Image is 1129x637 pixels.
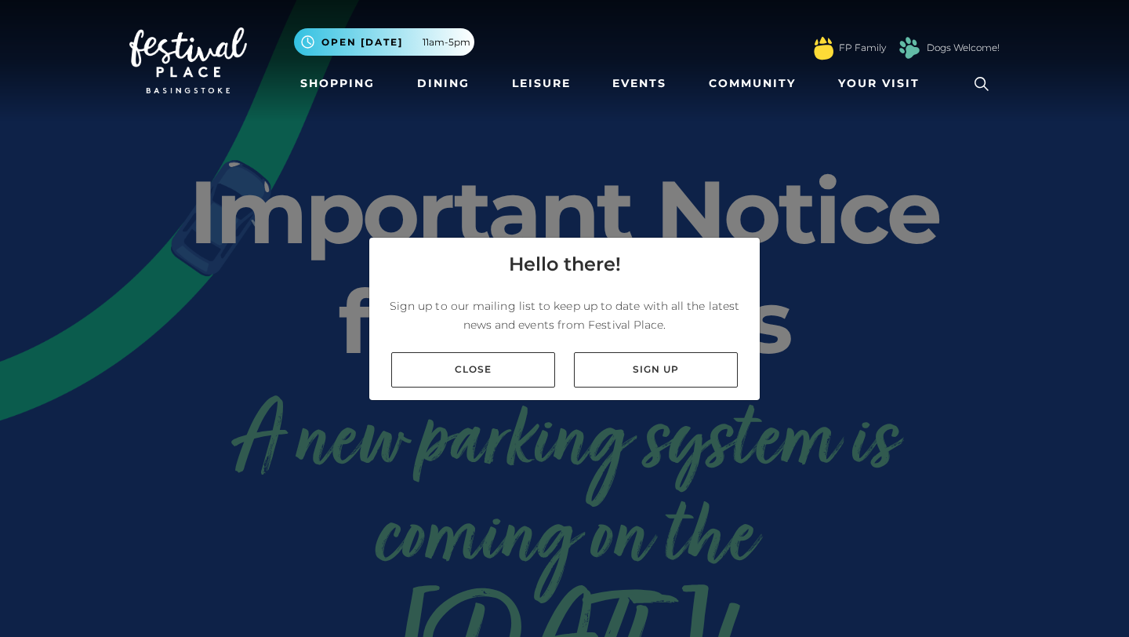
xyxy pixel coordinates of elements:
[382,297,747,334] p: Sign up to our mailing list to keep up to date with all the latest news and events from Festival ...
[839,41,886,55] a: FP Family
[574,352,738,388] a: Sign up
[927,41,1000,55] a: Dogs Welcome!
[411,69,476,98] a: Dining
[423,35,470,49] span: 11am-5pm
[506,69,577,98] a: Leisure
[129,27,247,93] img: Festival Place Logo
[391,352,555,388] a: Close
[838,75,920,92] span: Your Visit
[832,69,934,98] a: Your Visit
[294,28,474,56] button: Open [DATE] 11am-5pm
[294,69,381,98] a: Shopping
[321,35,403,49] span: Open [DATE]
[702,69,802,98] a: Community
[606,69,673,98] a: Events
[509,250,621,278] h4: Hello there!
